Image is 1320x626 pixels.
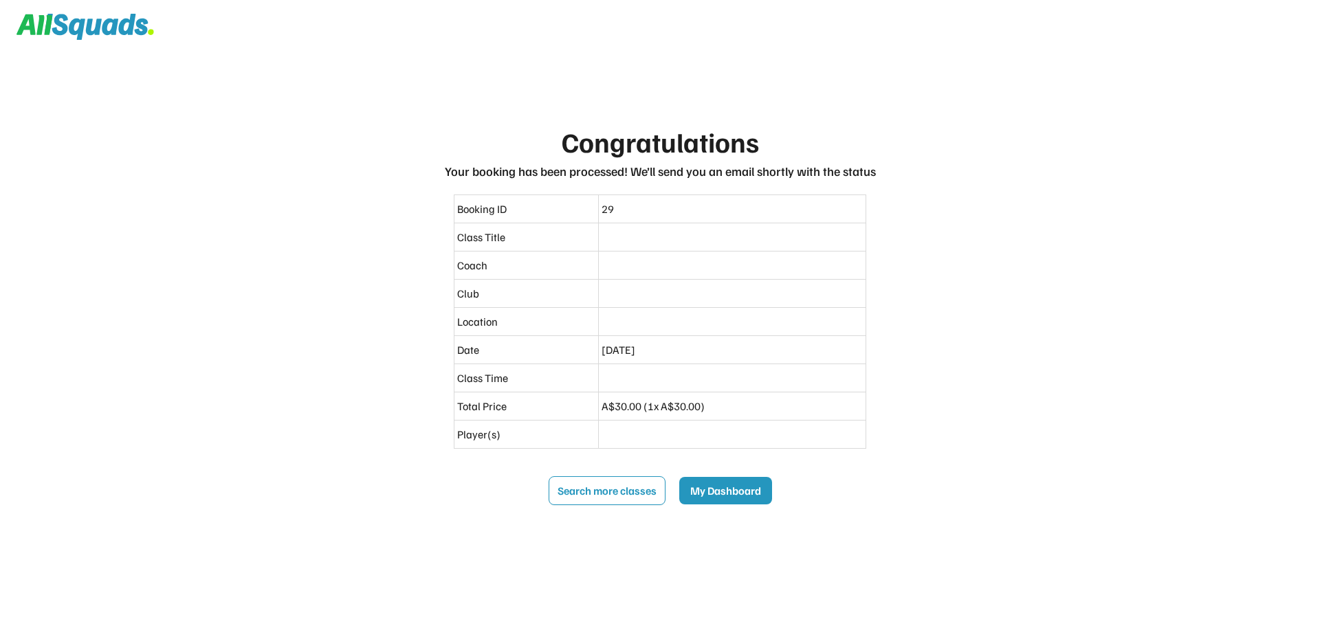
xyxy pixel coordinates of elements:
[457,285,595,302] div: Club
[457,398,595,414] div: Total Price
[457,426,595,443] div: Player(s)
[562,121,759,162] div: Congratulations
[445,162,876,181] div: Your booking has been processed! We’ll send you an email shortly with the status
[457,257,595,273] div: Coach
[549,476,665,505] button: Search more classes
[457,370,595,386] div: Class Time
[602,398,863,414] div: A$30.00 (1x A$30.00)
[457,342,595,358] div: Date
[457,229,595,245] div: Class Title
[602,201,863,217] div: 29
[457,201,595,217] div: Booking ID
[457,313,595,330] div: Location
[679,477,772,504] button: My Dashboard
[602,342,863,358] div: [DATE]
[16,14,154,40] img: Squad%20Logo.svg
